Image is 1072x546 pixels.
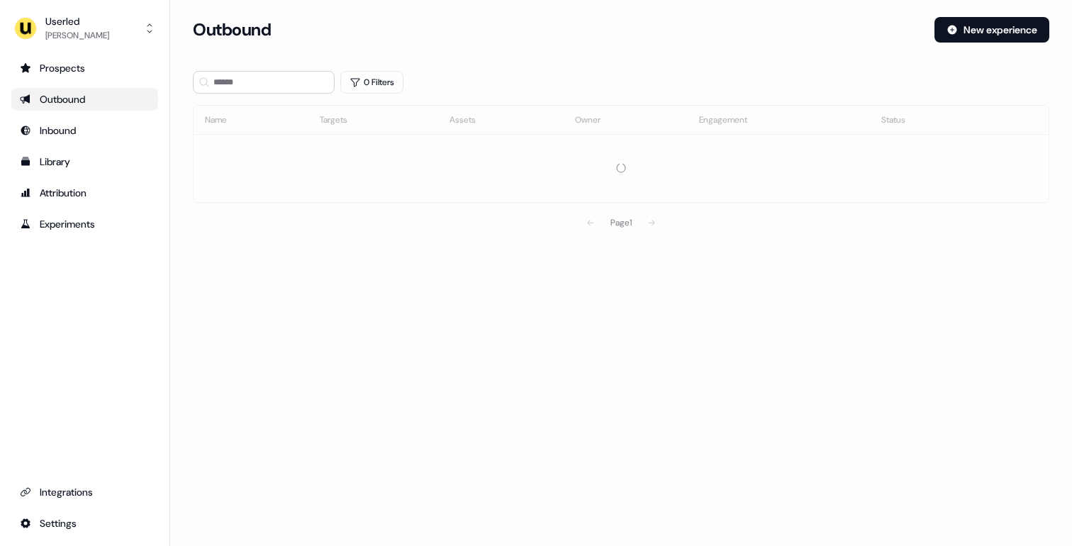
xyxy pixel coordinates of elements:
div: Attribution [20,186,150,200]
h3: Outbound [193,19,271,40]
button: New experience [934,17,1049,43]
a: Go to templates [11,150,158,173]
div: Prospects [20,61,150,75]
div: Inbound [20,123,150,138]
a: Go to Inbound [11,119,158,142]
div: Experiments [20,217,150,231]
a: Go to integrations [11,512,158,535]
button: Userled[PERSON_NAME] [11,11,158,45]
div: [PERSON_NAME] [45,28,109,43]
a: Go to integrations [11,481,158,503]
div: Userled [45,14,109,28]
div: Settings [20,516,150,530]
a: Go to prospects [11,57,158,79]
button: 0 Filters [340,71,403,94]
div: Outbound [20,92,150,106]
div: Library [20,155,150,169]
div: Integrations [20,485,150,499]
a: Go to outbound experience [11,88,158,111]
a: Go to experiments [11,213,158,235]
a: Go to attribution [11,182,158,204]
